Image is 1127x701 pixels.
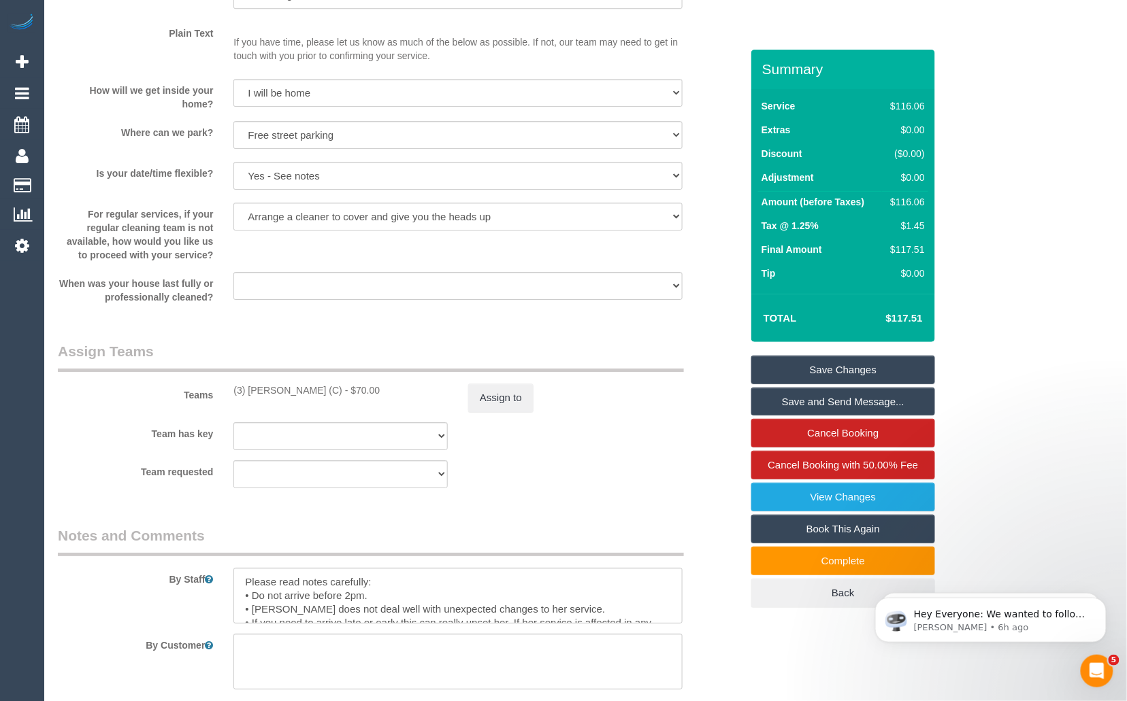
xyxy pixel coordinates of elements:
[1081,655,1113,687] iframe: Intercom live chat
[48,121,223,139] label: Where can we park?
[233,383,448,397] div: 2 hours x $35.00/hour
[48,79,223,111] label: How will we get inside your home?
[48,568,223,586] label: By Staff
[58,341,684,372] legend: Assign Teams
[751,579,935,607] a: Back
[59,39,233,186] span: Hey Everyone: We wanted to follow up and let you know we have been closely monitoring the account...
[751,547,935,575] a: Complete
[762,267,776,280] label: Tip
[885,243,925,256] div: $117.51
[885,171,925,184] div: $0.00
[885,123,925,137] div: $0.00
[48,22,223,40] label: Plain Text
[751,388,935,416] a: Save and Send Message...
[762,195,864,209] label: Amount (before Taxes)
[48,272,223,304] label: When was your house last fully or professionally cleaned?
[233,22,682,63] p: If you have time, please let us know as much of the below as possible. If not, our team may need ...
[59,52,235,65] p: Message from Ellie, sent 6h ago
[762,219,819,233] label: Tax @ 1.25%
[48,634,223,652] label: By Customer
[885,99,925,113] div: $116.06
[8,14,35,33] img: Automaid Logo
[48,203,223,262] label: For regular services, if your regular cleaning team is not available, how would you like us to pr...
[764,312,797,324] strong: Total
[885,147,925,160] div: ($0.00)
[885,267,925,280] div: $0.00
[845,313,923,324] h4: $117.51
[762,147,802,160] label: Discount
[768,459,919,471] span: Cancel Booking with 50.00% Fee
[751,356,935,384] a: Save Changes
[751,419,935,447] a: Cancel Booking
[48,460,223,479] label: Team requested
[48,383,223,402] label: Teams
[1109,655,1120,666] span: 5
[762,171,814,184] label: Adjustment
[751,451,935,479] a: Cancel Booking with 50.00% Fee
[751,515,935,543] a: Book This Again
[48,422,223,441] label: Team has key
[762,61,928,77] h3: Summary
[751,483,935,511] a: View Changes
[762,123,791,137] label: Extras
[762,243,822,256] label: Final Amount
[468,383,534,412] button: Assign to
[58,526,684,556] legend: Notes and Comments
[885,219,925,233] div: $1.45
[48,162,223,180] label: Is your date/time flexible?
[885,195,925,209] div: $116.06
[855,569,1127,664] iframe: Intercom notifications message
[762,99,796,113] label: Service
